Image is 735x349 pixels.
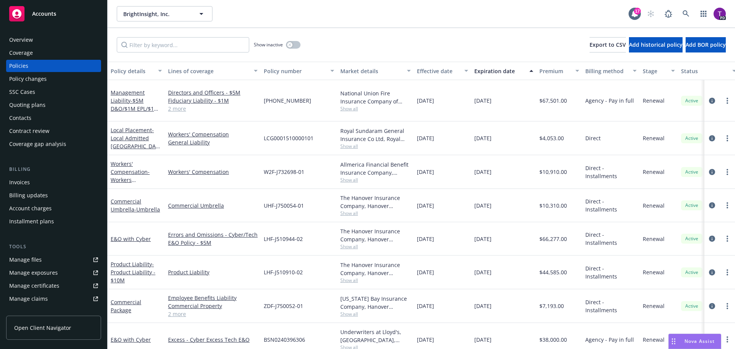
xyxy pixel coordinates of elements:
[684,135,699,142] span: Active
[264,268,303,276] span: LHF-J510910-02
[686,37,726,52] button: Add BOR policy
[9,99,46,111] div: Quoting plans
[707,201,717,210] a: circleInformation
[9,138,66,150] div: Coverage gap analysis
[723,134,732,143] a: more
[723,201,732,210] a: more
[643,168,665,176] span: Renewal
[111,126,160,166] span: - Local Admitted [GEOGRAPHIC_DATA] Policies - GL & WC
[32,11,56,17] span: Accounts
[6,254,101,266] a: Manage files
[9,267,58,279] div: Manage exposures
[261,62,337,80] button: Policy number
[629,41,683,48] span: Add historical policy
[6,138,101,150] a: Coverage gap analysis
[9,112,31,124] div: Contacts
[474,302,492,310] span: [DATE]
[539,235,567,243] span: $66,277.00
[9,280,59,292] div: Manage certificates
[9,86,35,98] div: SSC Cases
[539,134,564,142] span: $4,053.00
[340,295,411,311] div: [US_STATE] Bay Insurance Company, Hanover Insurance Group
[684,97,699,104] span: Active
[168,105,258,113] a: 2 more
[417,268,434,276] span: [DATE]
[686,41,726,48] span: Add BOR policy
[340,210,411,216] span: Show all
[634,8,641,15] div: 17
[417,235,434,243] span: [DATE]
[111,261,155,284] a: Product Liability
[168,268,258,276] a: Product Liability
[9,125,49,137] div: Contract review
[723,335,732,344] a: more
[6,34,101,46] a: Overview
[111,261,155,284] span: - Product Liability - $10M
[723,167,732,177] a: more
[340,177,411,183] span: Show all
[340,127,411,143] div: Royal Sundaram General Insurance Co Ltd, Royal Sundaram General Insurance Co Ltd, Hanover Insuran...
[539,67,571,75] div: Premium
[417,202,434,210] span: [DATE]
[111,168,150,192] span: - Workers Compensation
[340,311,411,317] span: Show all
[684,338,715,344] span: Nova Assist
[340,67,402,75] div: Market details
[590,37,626,52] button: Export to CSV
[6,125,101,137] a: Contract review
[264,235,303,243] span: LHF-J510944-02
[585,298,637,314] span: Direct - Installments
[9,60,28,72] div: Policies
[643,235,665,243] span: Renewal
[6,60,101,72] a: Policies
[585,134,601,142] span: Direct
[165,62,261,80] button: Lines of coverage
[585,264,637,280] span: Direct - Installments
[111,235,151,242] a: E&O with Cyber
[539,302,564,310] span: $7,193.00
[117,6,212,21] button: BrightInsight, Inc.
[340,143,411,149] span: Show all
[707,268,717,277] a: circleInformation
[669,334,678,349] div: Drag to move
[585,231,637,247] span: Direct - Installments
[474,97,492,105] span: [DATE]
[168,336,258,344] a: Excess - Cyber Excess Tech E&O
[6,112,101,124] a: Contacts
[585,197,637,213] span: Direct - Installments
[414,62,471,80] button: Effective date
[340,277,411,283] span: Show all
[340,105,411,112] span: Show all
[111,126,159,166] a: Local Placement
[168,97,258,105] a: Fiduciary Liability - $1M
[9,306,45,318] div: Manage BORs
[643,67,666,75] div: Stage
[6,189,101,202] a: Billing updates
[723,301,732,311] a: more
[585,336,634,344] span: Agency - Pay in full
[6,243,101,251] div: Tools
[134,206,160,213] span: - Umbrella
[684,169,699,175] span: Active
[723,96,732,105] a: more
[340,89,411,105] div: National Union Fire Insurance Company of [GEOGRAPHIC_DATA], [GEOGRAPHIC_DATA], AIG
[123,10,189,18] span: BrightInsight, Inc.
[264,168,304,176] span: W2F-J732698-01
[684,303,699,310] span: Active
[539,168,567,176] span: $10,910.00
[6,215,101,228] a: Installment plans
[723,268,732,277] a: more
[539,202,567,210] span: $10,310.00
[539,268,567,276] span: $44,585.00
[714,8,726,20] img: photo
[340,161,411,177] div: Allmerica Financial Benefit Insurance Company, Hanover Insurance Group
[6,306,101,318] a: Manage BORs
[536,62,582,80] button: Premium
[264,97,311,105] span: [PHONE_NUMBER]
[643,302,665,310] span: Renewal
[111,160,150,192] a: Workers' Compensation
[707,134,717,143] a: circleInformation
[168,67,249,75] div: Lines of coverage
[6,73,101,85] a: Policy changes
[6,293,101,305] a: Manage claims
